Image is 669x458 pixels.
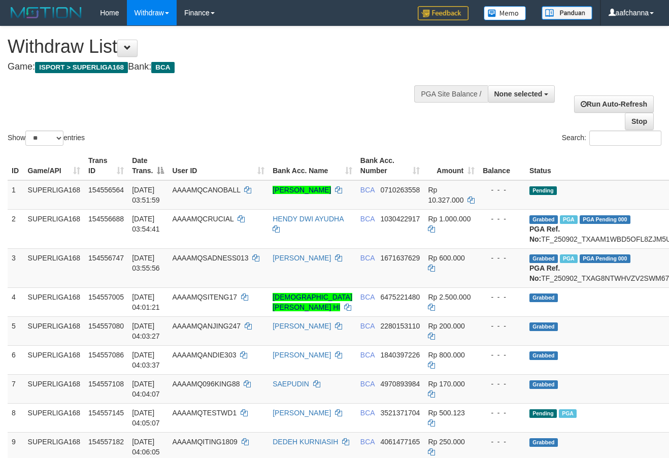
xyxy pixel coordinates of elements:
span: 154557005 [88,293,124,301]
span: ISPORT > SUPERLIGA168 [35,62,128,73]
span: AAAAMQSADNESS013 [172,254,248,262]
div: - - - [483,292,521,302]
td: 4 [8,287,24,316]
span: Grabbed [529,293,558,302]
div: - - - [483,379,521,389]
th: User ID: activate to sort column ascending [168,151,269,180]
span: 154557108 [88,380,124,388]
a: [DEMOGRAPHIC_DATA][PERSON_NAME] HI [273,293,352,311]
a: [PERSON_NAME] [273,186,331,194]
span: AAAAMQANDIE303 [172,351,236,359]
span: Copy 3521371704 to clipboard [381,409,420,417]
span: Pending [529,409,557,418]
span: AAAAMQCANOBALL [172,186,240,194]
a: Run Auto-Refresh [574,95,654,113]
span: Rp 600.000 [428,254,464,262]
h1: Withdraw List [8,37,436,57]
a: [PERSON_NAME] [273,351,331,359]
span: AAAAMQANJING247 [172,322,241,330]
span: AAAAMQSITENG17 [172,293,237,301]
div: - - - [483,214,521,224]
span: Rp 800.000 [428,351,464,359]
img: Feedback.jpg [418,6,469,20]
select: Showentries [25,130,63,146]
span: BCA [151,62,174,73]
span: Rp 2.500.000 [428,293,471,301]
a: [PERSON_NAME] [273,254,331,262]
span: 154557182 [88,438,124,446]
th: Balance [479,151,525,180]
span: BCA [360,438,375,446]
span: Copy 1030422917 to clipboard [381,215,420,223]
span: Copy 4061477165 to clipboard [381,438,420,446]
span: BCA [360,293,375,301]
div: - - - [483,185,521,195]
span: Copy 4970893984 to clipboard [381,380,420,388]
a: [PERSON_NAME] [273,409,331,417]
th: Game/API: activate to sort column ascending [24,151,85,180]
span: [DATE] 04:01:21 [132,293,160,311]
span: BCA [360,409,375,417]
span: 154557080 [88,322,124,330]
span: BCA [360,380,375,388]
td: SUPERLIGA168 [24,316,85,345]
div: - - - [483,321,521,331]
span: [DATE] 03:55:56 [132,254,160,272]
span: Copy 1840397226 to clipboard [381,351,420,359]
span: 154556688 [88,215,124,223]
span: 154556564 [88,186,124,194]
span: Copy 2280153110 to clipboard [381,322,420,330]
span: Grabbed [529,351,558,360]
td: SUPERLIGA168 [24,374,85,403]
span: Rp 200.000 [428,322,464,330]
div: - - - [483,408,521,418]
span: Rp 170.000 [428,380,464,388]
img: panduan.png [542,6,592,20]
span: BCA [360,322,375,330]
span: AAAAMQTESTWD1 [172,409,237,417]
a: SAEPUDIN [273,380,309,388]
input: Search: [589,130,661,146]
td: SUPERLIGA168 [24,248,85,287]
span: BCA [360,351,375,359]
span: BCA [360,215,375,223]
label: Search: [562,130,661,146]
span: [DATE] 04:03:37 [132,351,160,369]
span: PGA Pending [580,254,630,263]
div: - - - [483,437,521,447]
td: 1 [8,180,24,210]
div: PGA Site Balance / [414,85,487,103]
span: 154557145 [88,409,124,417]
th: Amount: activate to sort column ascending [424,151,479,180]
span: Marked by aafchhiseyha [560,215,578,224]
span: Marked by aafchhiseyha [560,254,578,263]
td: 5 [8,316,24,345]
span: Rp 1.000.000 [428,215,471,223]
th: Bank Acc. Name: activate to sort column ascending [269,151,356,180]
th: Bank Acc. Number: activate to sort column ascending [356,151,424,180]
b: PGA Ref. No: [529,264,560,282]
span: AAAAMQCRUCIAL [172,215,233,223]
span: [DATE] 04:05:07 [132,409,160,427]
span: Grabbed [529,438,558,447]
span: Copy 1671637629 to clipboard [381,254,420,262]
td: 7 [8,374,24,403]
th: Date Trans.: activate to sort column descending [128,151,168,180]
span: BCA [360,254,375,262]
td: 2 [8,209,24,248]
span: Pending [529,186,557,195]
div: - - - [483,253,521,263]
td: SUPERLIGA168 [24,180,85,210]
span: [DATE] 03:51:59 [132,186,160,204]
td: 6 [8,345,24,374]
span: None selected [494,90,543,98]
td: 3 [8,248,24,287]
span: PGA Pending [580,215,630,224]
td: SUPERLIGA168 [24,403,85,432]
th: ID [8,151,24,180]
img: Button%20Memo.svg [484,6,526,20]
span: AAAAMQ096KING88 [172,380,240,388]
span: Grabbed [529,254,558,263]
span: Rp 500.123 [428,409,464,417]
span: AAAAMQITING1809 [172,438,237,446]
